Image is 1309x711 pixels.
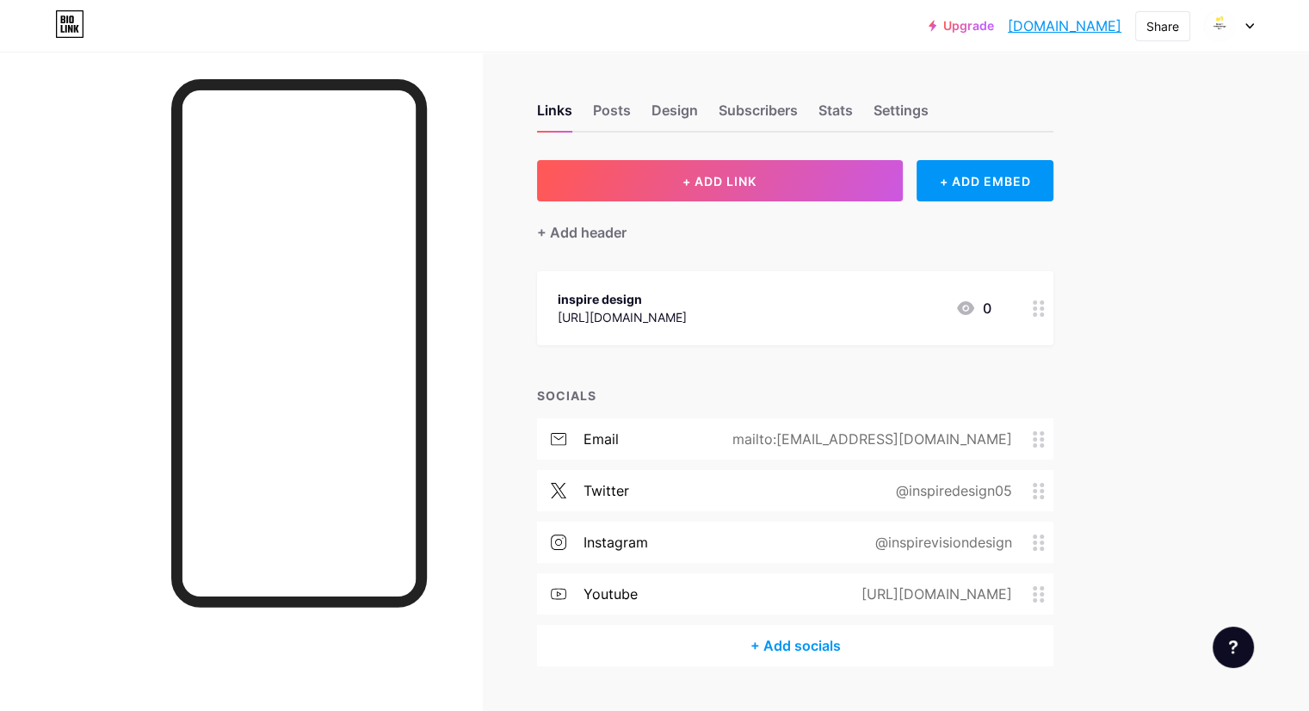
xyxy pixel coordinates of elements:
div: Settings [874,100,929,131]
div: [URL][DOMAIN_NAME] [834,584,1033,604]
a: [DOMAIN_NAME] [1008,15,1121,36]
div: youtube [583,584,638,604]
img: inspirevisiondesign [1203,9,1236,42]
div: inspire design [558,290,687,308]
div: + ADD EMBED [917,160,1053,201]
div: Stats [818,100,853,131]
button: + ADD LINK [537,160,903,201]
div: Posts [593,100,631,131]
div: [URL][DOMAIN_NAME] [558,308,687,326]
span: + ADD LINK [682,174,756,189]
div: mailto:[EMAIL_ADDRESS][DOMAIN_NAME] [705,429,1033,449]
div: 0 [955,298,991,318]
div: SOCIALS [537,386,1053,405]
div: twitter [583,480,629,501]
div: email [583,429,619,449]
div: Subscribers [719,100,798,131]
div: Links [537,100,572,131]
div: @inspiredesign05 [868,480,1033,501]
div: Share [1146,17,1179,35]
div: instagram [583,532,648,553]
div: + Add header [537,222,627,243]
a: Upgrade [929,19,994,33]
div: + Add socials [537,625,1053,666]
div: Design [651,100,698,131]
div: @inspirevisiondesign [848,532,1033,553]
